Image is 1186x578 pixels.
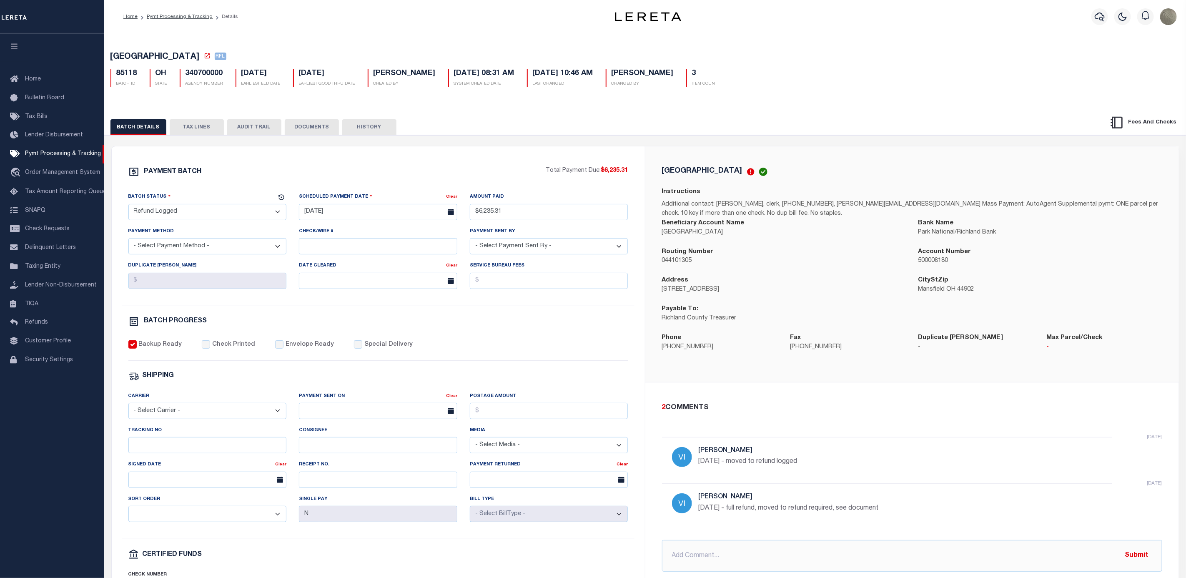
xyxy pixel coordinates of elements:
i: travel_explore [10,168,23,178]
p: BATCH ID [116,81,137,87]
h5: [DATE] [299,69,355,78]
p: LAST CHANGED [533,81,593,87]
label: Duplicate [PERSON_NAME] [918,333,1003,343]
h6: CERTIFIED FUNDS [143,551,202,558]
input: $ [470,204,628,220]
p: [DATE] [1147,433,1162,441]
h6: PAYMENT BATCH [144,168,202,175]
label: Consignee [299,427,327,434]
label: Receipt No. [299,461,329,468]
p: Additional contact: [PERSON_NAME], clerk, [PHONE_NUMBER], [PERSON_NAME][EMAIL_ADDRESS][DOMAIN_NAM... [662,200,1162,219]
button: TAX LINES [170,119,224,135]
label: Payable To: [662,304,699,314]
label: Carrier [128,393,150,400]
span: Refunds [25,319,48,325]
label: Instructions [662,187,701,197]
img: check-icon-green.svg [759,168,767,176]
span: 2 [662,404,666,411]
span: Delinquent Letters [25,245,76,251]
h5: 3 [692,69,717,78]
label: Amount Paid [470,194,504,201]
input: $ [128,273,287,289]
label: Payment Sent On [299,393,345,400]
label: Max Parcel/Check [1046,333,1103,343]
p: [PHONE_NUMBER] [790,343,906,352]
img: Villatoro-Benitez, Andres [672,447,692,467]
h5: 340700000 [186,69,223,78]
button: Fees And Checks [1106,114,1180,131]
a: Clear [446,195,457,199]
label: Single Pay [299,496,327,503]
label: CityStZip [918,276,949,285]
h5: OH [155,69,167,78]
label: Backup Ready [138,340,182,349]
button: HISTORY [342,119,396,135]
input: $ [470,273,628,289]
a: RFL [215,53,226,62]
span: Lender Non-Disbursement [25,282,97,288]
label: Beneficiary Account Name [662,219,745,228]
span: $6,235.31 [601,168,628,173]
label: Phone [662,333,682,343]
a: Clear [275,462,286,467]
h5: [PERSON_NAME] [374,69,436,78]
h5: [DATE] 08:31 AM [454,69,514,78]
label: Duplicate [PERSON_NAME] [128,262,197,269]
img: Villatoro-Benitez, Andres [672,493,692,513]
span: Check Requests [25,226,70,232]
div: COMMENTS [662,402,1159,413]
span: Tax Amount Reporting Queue [25,189,106,195]
span: SNAPQ [25,207,45,213]
a: Pymt Processing & Tracking [147,14,213,19]
p: Richland County Treasurer [662,314,906,323]
span: Home [25,76,41,82]
a: Home [123,14,138,19]
p: [PHONE_NUMBER] [662,343,778,352]
span: Customer Profile [25,338,71,344]
a: Clear [617,462,628,467]
button: AUDIT TRAIL [227,119,281,135]
label: Special Delivery [364,340,413,349]
h5: [DATE] [241,69,281,78]
p: - [1046,343,1162,352]
label: Payment Returned [470,461,521,468]
span: Pymt Processing & Tracking [25,151,101,157]
h5: [DATE] 10:46 AM [533,69,593,78]
p: Total Payment Due: [546,166,628,176]
span: TIQA [25,301,38,307]
label: Bill Type [470,496,494,503]
h5: 85118 [116,69,137,78]
p: 500008180 [918,256,1162,266]
a: Clear [446,264,457,268]
button: BATCH DETAILS [110,119,166,135]
label: Payment Sent By [470,228,515,235]
span: [GEOGRAPHIC_DATA] [110,53,200,61]
label: Bank Name [918,219,954,228]
span: Tax Bills [25,114,48,120]
label: Service Bureau Fees [470,262,524,269]
label: Payment Method [128,228,174,235]
p: ITEM COUNT [692,81,717,87]
p: Park National/Richland Bank [918,228,1162,237]
label: Sort Order [128,496,160,503]
h5: [PERSON_NAME] [699,493,949,501]
p: [STREET_ADDRESS] [662,285,906,294]
label: Signed Date [128,461,161,468]
p: [DATE] - moved to refund logged [699,457,949,467]
label: Date Cleared [299,262,336,269]
p: [DATE] [1147,480,1162,487]
h5: [PERSON_NAME] [612,69,674,78]
button: DOCUMENTS [285,119,339,135]
label: Check Printed [212,340,255,349]
span: RFL [215,53,226,60]
h6: SHIPPING [143,372,174,379]
img: logo-dark.svg [615,12,682,21]
p: AGENCY NUMBER [186,81,223,87]
p: SYSTEM CREATED DATE [454,81,514,87]
h5: [PERSON_NAME] [699,447,949,455]
p: CREATED BY [374,81,436,87]
p: 044101305 [662,256,906,266]
p: EARLIEST GOOD THRU DATE [299,81,355,87]
p: [DATE] - full refund, moved to refund required, see document [699,503,949,513]
span: Bulletin Board [25,95,64,101]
